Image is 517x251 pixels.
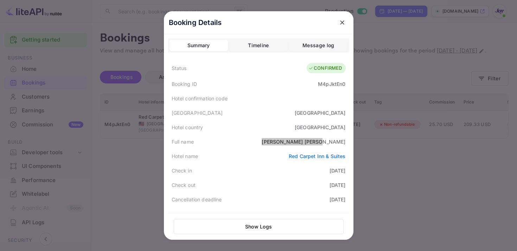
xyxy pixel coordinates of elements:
[172,124,203,131] div: Hotel country
[169,17,222,28] p: Booking Details
[170,40,228,51] button: Summary
[302,41,334,50] div: Message log
[283,210,291,223] span: United States
[172,95,228,102] div: Hotel confirmation code
[172,181,196,189] div: Check out
[172,109,223,117] div: [GEOGRAPHIC_DATA]
[172,152,198,160] div: Hotel name
[172,196,222,203] div: Cancellation deadline
[308,65,342,72] div: CONFIRMED
[248,41,269,50] div: Timeline
[330,181,346,189] div: [DATE]
[174,219,344,234] button: Show Logs
[172,64,187,72] div: Status
[187,41,210,50] div: Summary
[229,40,288,51] button: Timeline
[289,153,345,159] a: Red Carpet Inn & Suites
[318,80,345,88] div: M4pJktEn0
[295,109,346,117] div: [GEOGRAPHIC_DATA]
[330,196,346,203] div: [DATE]
[289,40,347,51] button: Message log
[262,138,345,145] div: [PERSON_NAME] [PERSON_NAME]
[330,167,346,174] div: [DATE]
[172,167,192,174] div: Check in
[172,80,197,88] div: Booking ID
[336,16,349,29] button: close
[295,124,346,131] div: [GEOGRAPHIC_DATA]
[172,138,194,145] div: Full name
